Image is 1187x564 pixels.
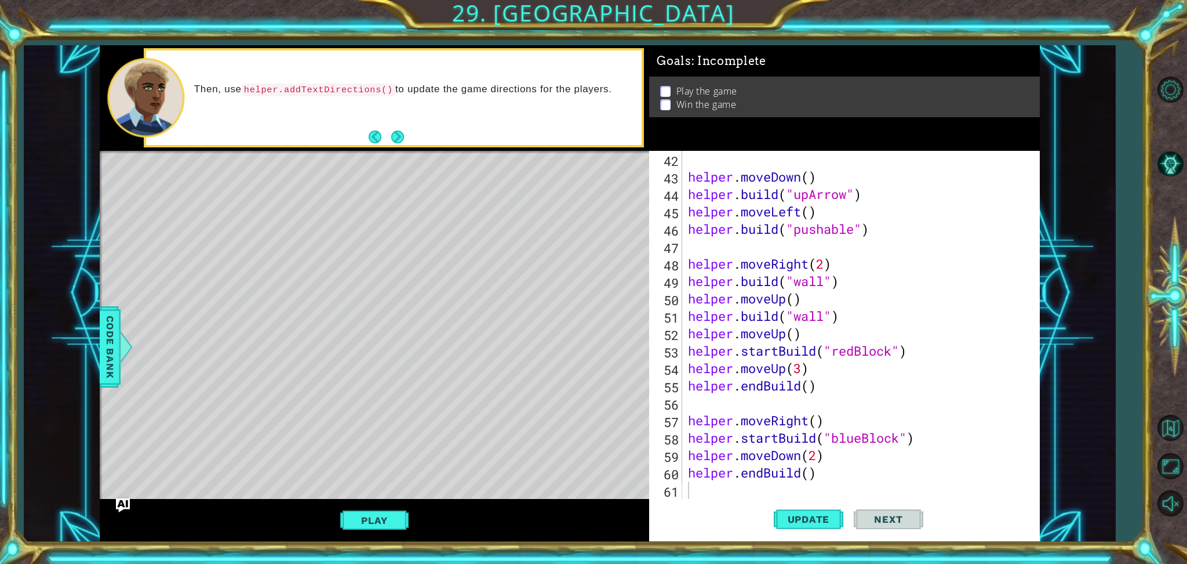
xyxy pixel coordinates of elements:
div: 45 [651,205,682,222]
div: 48 [651,257,682,274]
button: Ask AI [116,498,130,512]
div: 60 [651,466,682,483]
div: 55 [651,379,682,396]
a: Back to Map [1153,410,1187,448]
button: Next [854,500,923,539]
span: Goals [657,54,766,68]
div: 43 [651,170,682,187]
button: Maximize Browser [1153,450,1187,483]
div: 61 [651,483,682,501]
span: Next [862,514,914,525]
div: 42 [651,153,682,170]
button: Level Options [1153,73,1187,106]
button: AI Hint [1153,147,1187,180]
span: : Incomplete [691,54,766,68]
button: Play [340,509,408,532]
button: Next [388,127,407,146]
div: 59 [651,449,682,466]
div: Level Map [100,151,635,493]
button: Update [774,500,843,539]
button: Unmute [1153,487,1187,520]
button: Back [369,131,391,143]
span: Update [776,514,842,525]
div: 44 [651,187,682,205]
div: 54 [651,361,682,379]
div: 58 [651,431,682,449]
div: 53 [651,344,682,361]
div: 51 [651,309,682,327]
button: Back to Map [1153,411,1187,445]
p: Win the game [676,98,737,111]
div: 52 [651,327,682,344]
div: 50 [651,292,682,309]
p: Play the game [676,85,737,97]
div: 49 [651,274,682,292]
code: helper.addTextDirections() [242,84,395,96]
div: 47 [651,240,682,257]
span: Code Bank [101,312,119,382]
div: 46 [651,222,682,240]
div: 56 [651,396,682,414]
div: 57 [651,414,682,431]
p: Then, use to update the game directions for the players. [194,83,633,96]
